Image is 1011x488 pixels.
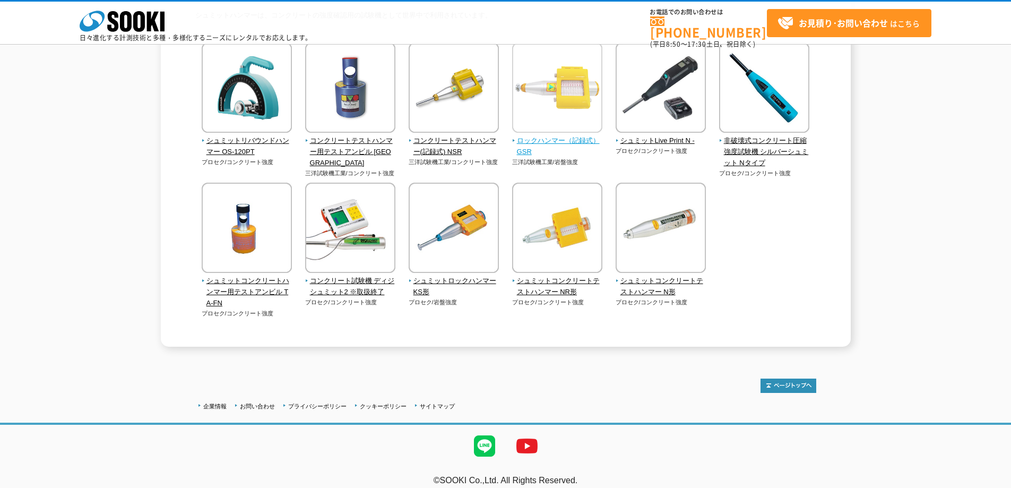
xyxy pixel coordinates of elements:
[305,125,396,168] a: コンクリートテストハンマー用テストアンビル [GEOGRAPHIC_DATA]
[650,9,767,15] span: お電話でのお問い合わせは
[202,183,292,276] img: シュミットコンクリートハンマー用テストアンビル TA-FN
[360,403,407,409] a: クッキーポリシー
[616,135,706,147] span: シュミットLive Print N -
[719,135,810,168] span: 非破壊式コンクリート圧縮強度試験機 シルバーシュミット Nタイプ
[512,298,603,307] p: プロセク/コンクリート強度
[305,266,396,297] a: コンクリート試験機 ディジシュミット2 ※取扱終了
[616,266,706,297] a: シュミットコンクリートテストハンマー N形
[409,266,499,297] a: シュミットロックハンマー KS形
[409,42,499,135] img: コンクリートテストハンマー(記録式) NSR
[650,39,755,49] span: (平日 ～ 土日、祝日除く)
[512,158,603,167] p: 三洋試験機工業/岩盤強度
[719,125,810,168] a: 非破壊式コンクリート圧縮強度試験機 シルバーシュミット Nタイプ
[777,15,920,31] span: はこちら
[761,379,816,393] img: トップページへ
[463,425,506,467] img: LINE
[202,266,292,309] a: シュミットコンクリートハンマー用テストアンビル TA-FN
[616,42,706,135] img: シュミットLive Print N -
[202,135,292,158] span: シュミットリバウンドハンマー OS-120PT
[512,266,603,297] a: シュミットコンクリートテストハンマー NR形
[305,298,396,307] p: プロセク/コンクリート強度
[687,39,706,49] span: 17:30
[202,158,292,167] p: プロセク/コンクリート強度
[305,135,396,168] span: コンクリートテストハンマー用テストアンビル [GEOGRAPHIC_DATA]
[305,169,396,178] p: 三洋試験機工業/コンクリート強度
[616,125,706,147] a: シュミットLive Print N -
[767,9,931,37] a: お見積り･お問い合わせはこちら
[719,42,809,135] img: 非破壊式コンクリート圧縮強度試験機 シルバーシュミット Nタイプ
[506,425,548,467] img: YouTube
[409,158,499,167] p: 三洋試験機工業/コンクリート強度
[305,276,396,298] span: コンクリート試験機 ディジシュミット2 ※取扱終了
[240,403,275,409] a: お問い合わせ
[202,276,292,309] span: シュミットコンクリートハンマー用テストアンビル TA-FN
[666,39,681,49] span: 8:50
[616,147,706,156] p: プロセク/コンクリート強度
[512,125,603,157] a: ロックハンマー（記録式） GSR
[799,16,888,29] strong: お見積り･お問い合わせ
[409,135,499,158] span: コンクリートテストハンマー(記録式) NSR
[203,403,227,409] a: 企業情報
[202,309,292,318] p: プロセク/コンクリート強度
[409,276,499,298] span: シュミットロックハンマー KS形
[512,42,602,135] img: ロックハンマー（記録式） GSR
[202,125,292,157] a: シュミットリバウンドハンマー OS-120PT
[305,183,395,276] img: コンクリート試験機 ディジシュミット2 ※取扱終了
[420,403,455,409] a: サイトマップ
[616,183,706,276] img: シュミットコンクリートテストハンマー N形
[616,276,706,298] span: シュミットコンクリートテストハンマー N形
[409,125,499,157] a: コンクリートテストハンマー(記録式) NSR
[305,42,395,135] img: コンクリートテストハンマー用テストアンビル CA
[650,16,767,38] a: [PHONE_NUMBER]
[288,403,347,409] a: プライバシーポリシー
[80,35,312,41] p: 日々進化する計測技術と多種・多様化するニーズにレンタルでお応えします。
[719,169,810,178] p: プロセク/コンクリート強度
[616,298,706,307] p: プロセク/コンクリート強度
[409,298,499,307] p: プロセク/岩盤強度
[512,135,603,158] span: ロックハンマー（記録式） GSR
[512,183,602,276] img: シュミットコンクリートテストハンマー NR形
[512,276,603,298] span: シュミットコンクリートテストハンマー NR形
[409,183,499,276] img: シュミットロックハンマー KS形
[202,42,292,135] img: シュミットリバウンドハンマー OS-120PT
